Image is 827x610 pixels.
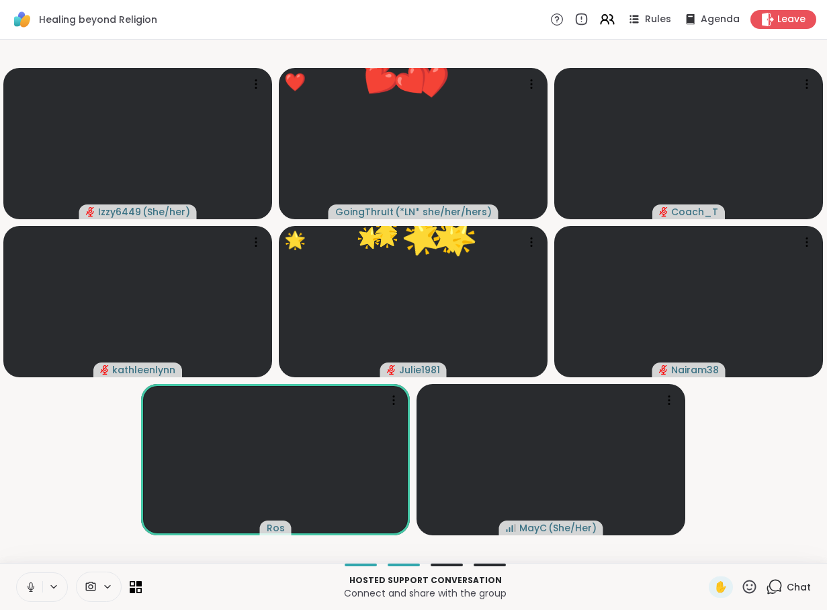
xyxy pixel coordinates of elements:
span: ( She/Her ) [548,521,597,535]
span: audio-muted [387,365,396,375]
span: Agenda [701,13,740,26]
span: audio-muted [659,365,668,375]
span: audio-muted [100,365,110,375]
span: Leave [777,13,806,26]
button: 🌟 [382,197,462,277]
span: Chat [787,580,811,594]
p: Connect and share with the group [150,586,701,600]
span: ( *LN* she/her/hers ) [395,205,492,219]
span: ( She/her ) [142,205,190,219]
span: Ros [267,521,285,535]
span: Izzy6449 [98,205,141,219]
img: ShareWell Logomark [11,8,34,31]
span: MayC [519,521,547,535]
span: Healing beyond Religion [39,13,157,26]
span: Nairam38 [671,363,719,377]
span: audio-muted [659,207,668,217]
span: ✋ [714,579,728,595]
span: GoingThruIt [335,205,394,219]
div: 🌟 [284,227,306,254]
span: Rules [645,13,671,26]
button: ❤️ [374,42,453,120]
div: ❤️ [284,69,306,96]
span: audio-muted [86,207,95,217]
p: Hosted support conversation [150,574,701,586]
span: kathleenlynn [112,363,175,377]
span: Julie1981 [399,363,440,377]
span: Coach_T [671,205,718,219]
